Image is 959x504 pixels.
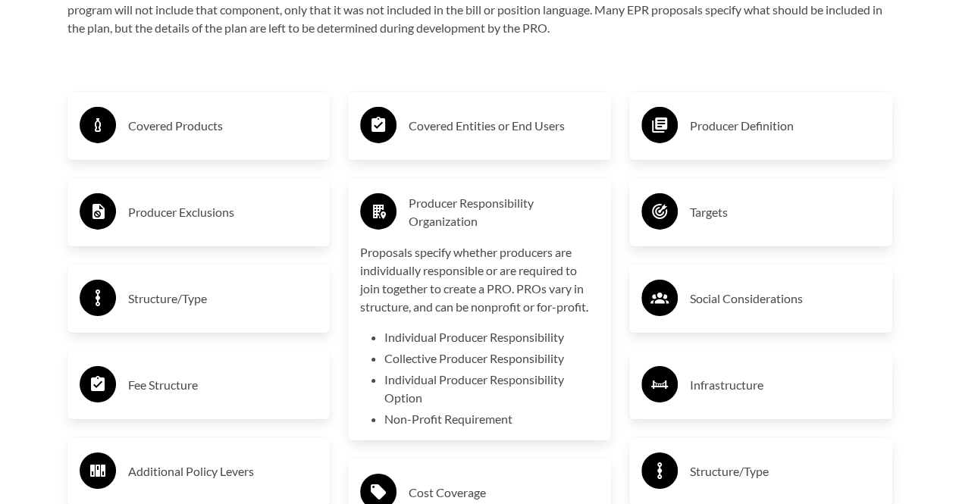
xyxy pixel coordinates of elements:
[128,286,318,311] h3: Structure/Type
[690,459,880,484] h3: Structure/Type
[409,114,599,138] h3: Covered Entities or End Users
[128,200,318,224] h3: Producer Exclusions
[690,286,880,311] h3: Social Considerations
[128,459,318,484] h3: Additional Policy Levers
[128,114,318,138] h3: Covered Products
[384,371,599,407] li: Individual Producer Responsibility Option
[384,349,599,368] li: Collective Producer Responsibility
[409,194,599,230] h3: Producer Responsibility Organization
[690,373,880,397] h3: Infrastructure
[384,328,599,346] li: Individual Producer Responsibility
[384,410,599,428] li: Non-Profit Requirement
[128,373,318,397] h3: Fee Structure
[690,200,880,224] h3: Targets
[690,114,880,138] h3: Producer Definition
[360,243,599,316] p: Proposals specify whether producers are individually responsible or are required to join together...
